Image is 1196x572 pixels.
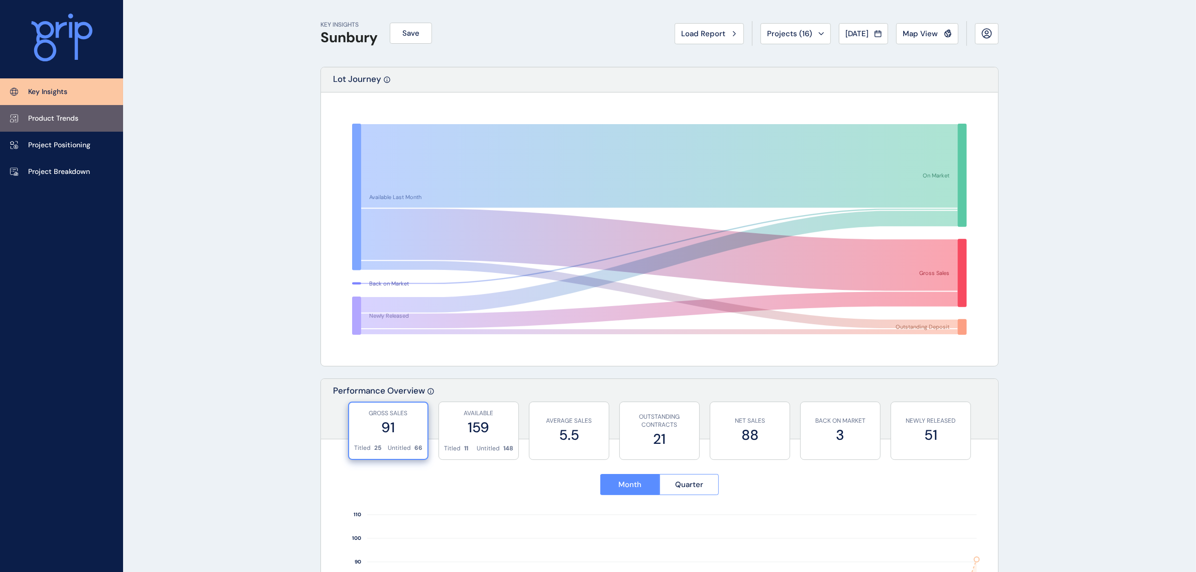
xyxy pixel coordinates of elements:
[355,559,361,565] text: 90
[444,409,513,418] p: AVAILABLE
[767,29,812,39] span: Projects ( 16 )
[675,480,703,490] span: Quarter
[896,425,965,445] label: 51
[464,444,468,453] p: 11
[503,444,513,453] p: 148
[903,29,938,39] span: Map View
[715,417,785,425] p: NET SALES
[534,417,604,425] p: AVERAGE SALES
[625,429,694,449] label: 21
[444,444,461,453] p: Titled
[320,29,378,46] h1: Sunbury
[477,444,500,453] p: Untitled
[354,409,422,418] p: GROSS SALES
[320,21,378,29] p: KEY INSIGHTS
[839,23,888,44] button: [DATE]
[28,140,90,150] p: Project Positioning
[806,417,875,425] p: BACK ON MARKET
[660,474,719,495] button: Quarter
[618,480,641,490] span: Month
[333,73,381,92] p: Lot Journey
[896,417,965,425] p: NEWLY RELEASED
[444,418,513,437] label: 159
[354,418,422,437] label: 91
[600,474,660,495] button: Month
[28,87,67,97] p: Key Insights
[352,535,361,542] text: 100
[675,23,744,44] button: Load Report
[760,23,831,44] button: Projects (16)
[896,23,958,44] button: Map View
[354,512,361,518] text: 110
[402,28,419,38] span: Save
[388,444,411,452] p: Untitled
[390,23,432,44] button: Save
[715,425,785,445] label: 88
[414,444,422,452] p: 66
[534,425,604,445] label: 5.5
[374,444,381,452] p: 25
[28,167,90,177] p: Project Breakdown
[354,444,371,452] p: Titled
[625,413,694,430] p: OUTSTANDING CONTRACTS
[28,114,78,124] p: Product Trends
[845,29,868,39] span: [DATE]
[333,385,425,439] p: Performance Overview
[681,29,725,39] span: Load Report
[806,425,875,445] label: 3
